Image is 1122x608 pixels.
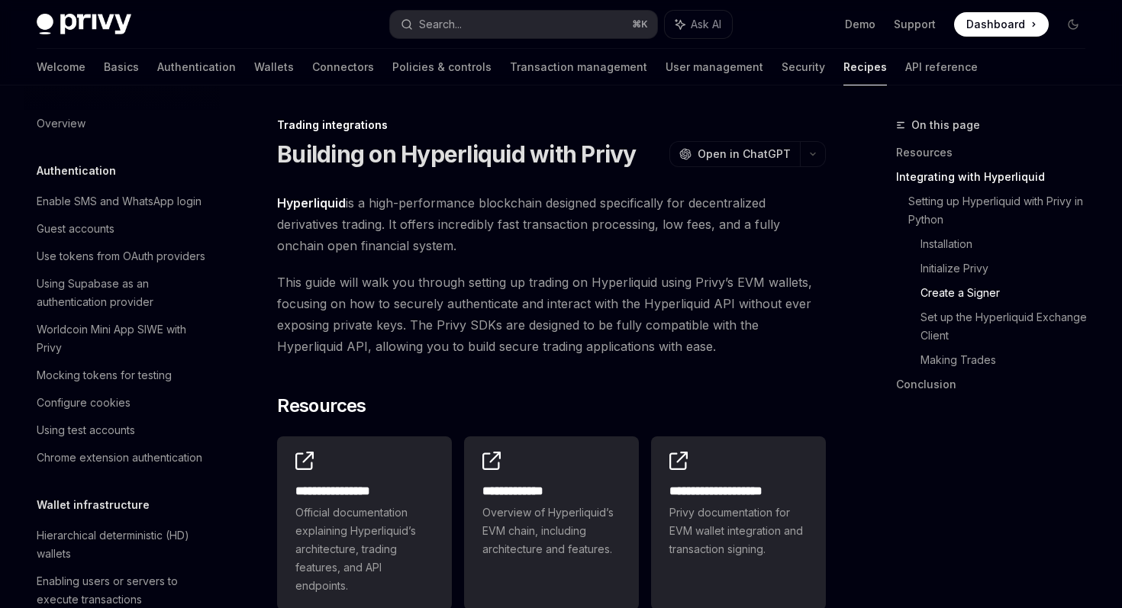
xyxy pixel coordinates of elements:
div: Guest accounts [37,220,114,238]
a: Transaction management [510,49,647,85]
div: Configure cookies [37,394,131,412]
a: Basics [104,49,139,85]
span: This guide will walk you through setting up trading on Hyperliquid using Privy’s EVM wallets, foc... [277,272,826,357]
a: Hyperliquid [277,195,346,211]
a: Security [782,49,825,85]
button: Open in ChatGPT [669,141,800,167]
a: Support [894,17,936,32]
div: Chrome extension authentication [37,449,202,467]
a: Making Trades [920,348,1098,372]
span: Ask AI [691,17,721,32]
a: Set up the Hyperliquid Exchange Client [920,305,1098,348]
span: is a high-performance blockchain designed specifically for decentralized derivatives trading. It ... [277,192,826,256]
div: Using Supabase as an authentication provider [37,275,211,311]
a: Chrome extension authentication [24,444,220,471]
div: Overview [37,114,85,133]
button: Toggle dark mode [1061,12,1085,37]
span: ⌘ K [632,18,648,31]
span: Overview of Hyperliquid’s EVM chain, including architecture and features. [482,503,621,558]
a: Authentication [157,49,236,85]
span: Open in ChatGPT [698,146,791,162]
a: Using test accounts [24,417,220,444]
a: Use tokens from OAuth providers [24,243,220,270]
h5: Authentication [37,162,116,180]
span: Dashboard [966,17,1025,32]
div: Trading integrations [277,117,826,133]
a: Enable SMS and WhatsApp login [24,188,220,215]
div: Use tokens from OAuth providers [37,247,205,265]
a: User management [666,49,763,85]
a: Create a Signer [920,281,1098,305]
a: Configure cookies [24,389,220,417]
a: Dashboard [954,12,1049,37]
a: Resources [896,140,1098,165]
div: Search... [419,15,462,34]
a: Mocking tokens for testing [24,362,220,389]
a: Guest accounts [24,215,220,243]
a: Installation [920,232,1098,256]
a: Overview [24,110,220,137]
a: Connectors [312,49,374,85]
a: Integrating with Hyperliquid [896,165,1098,189]
span: On this page [911,116,980,134]
a: Hierarchical deterministic (HD) wallets [24,522,220,568]
img: dark logo [37,14,131,35]
div: Using test accounts [37,421,135,439]
a: Welcome [37,49,85,85]
span: Official documentation explaining Hyperliquid’s architecture, trading features, and API endpoints. [295,503,434,595]
a: Demo [845,17,875,32]
a: Initialize Privy [920,256,1098,281]
a: API reference [905,49,978,85]
div: Worldcoin Mini App SIWE with Privy [37,320,211,357]
div: Enable SMS and WhatsApp login [37,192,202,211]
a: Wallets [254,49,294,85]
a: Setting up Hyperliquid with Privy in Python [908,189,1098,232]
div: Hierarchical deterministic (HD) wallets [37,526,211,563]
span: Resources [277,394,366,418]
a: Conclusion [896,372,1098,397]
button: Search...⌘K [390,11,656,38]
a: Worldcoin Mini App SIWE with Privy [24,316,220,362]
h1: Building on Hyperliquid with Privy [277,140,637,168]
div: Mocking tokens for testing [37,366,172,384]
a: Recipes [843,49,887,85]
button: Ask AI [665,11,732,38]
a: Using Supabase as an authentication provider [24,270,220,316]
h5: Wallet infrastructure [37,496,150,514]
span: Privy documentation for EVM wallet integration and transaction signing. [669,503,808,558]
a: Policies & controls [392,49,492,85]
